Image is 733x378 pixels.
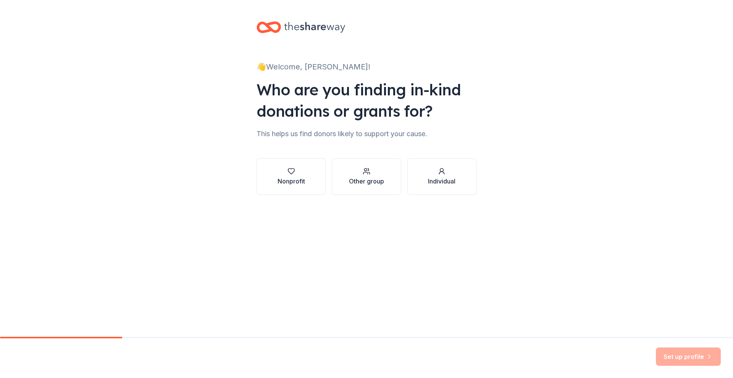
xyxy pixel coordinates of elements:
[278,177,305,186] div: Nonprofit
[332,158,401,195] button: Other group
[257,128,476,140] div: This helps us find donors likely to support your cause.
[257,158,326,195] button: Nonprofit
[257,79,476,122] div: Who are you finding in-kind donations or grants for?
[257,61,476,73] div: 👋 Welcome, [PERSON_NAME]!
[349,177,384,186] div: Other group
[407,158,476,195] button: Individual
[428,177,455,186] div: Individual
